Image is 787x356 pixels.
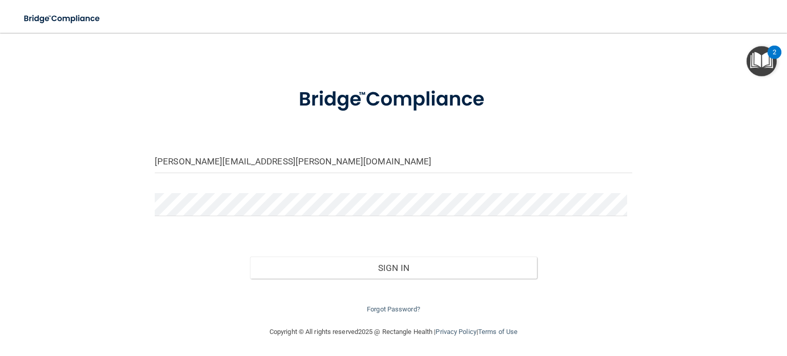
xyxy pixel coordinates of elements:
[478,328,517,336] a: Terms of Use
[367,305,420,313] a: Forgot Password?
[610,284,775,324] iframe: Drift Widget Chat Controller
[15,8,110,29] img: bridge_compliance_login_screen.278c3ca4.svg
[773,52,776,66] div: 2
[747,46,777,76] button: Open Resource Center, 2 new notifications
[278,74,509,125] img: bridge_compliance_login_screen.278c3ca4.svg
[155,150,632,173] input: Email
[206,316,581,348] div: Copyright © All rights reserved 2025 @ Rectangle Health | |
[250,257,536,279] button: Sign In
[436,328,476,336] a: Privacy Policy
